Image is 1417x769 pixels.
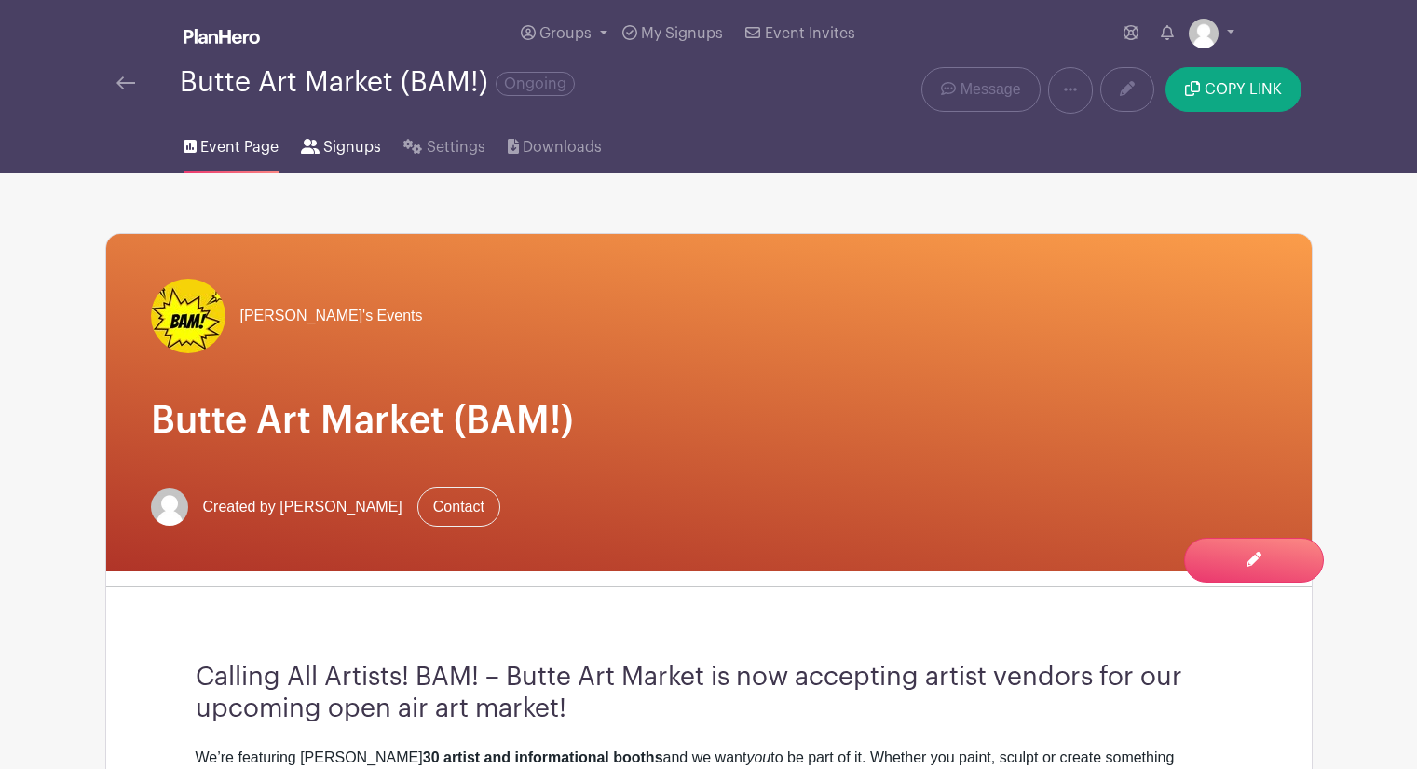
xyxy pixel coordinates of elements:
[240,305,423,327] span: [PERSON_NAME]'s Events
[116,76,135,89] img: back-arrow-29a5d9b10d5bd6ae65dc969a981735edf675c4d7a1fe02e03b50dbd4ba3cdb55.svg
[508,114,602,173] a: Downloads
[323,136,381,158] span: Signups
[196,662,1222,724] h3: Calling All Artists! BAM! – Butte Art Market is now accepting artist vendors for our upcoming ope...
[496,72,575,96] span: Ongoing
[523,136,602,158] span: Downloads
[427,136,485,158] span: Settings
[539,26,592,41] span: Groups
[1165,67,1301,112] button: COPY LINK
[1205,82,1282,97] span: COPY LINK
[151,279,225,353] img: BAM.jpg
[746,749,770,765] em: you
[184,29,260,44] img: logo_white-6c42ec7e38ccf1d336a20a19083b03d10ae64f83f12c07503d8b9e83406b4c7d.svg
[184,114,279,173] a: Event Page
[180,67,575,98] div: Butte Art Market (BAM!)
[765,26,855,41] span: Event Invites
[417,487,500,527] a: Contact
[151,488,188,526] img: default-ce2991bfa6775e67f084385cd625a349d9dcbb7a52a09fb2fda1e96e2d18dcdb.png
[203,496,402,518] span: Created by [PERSON_NAME]
[1189,19,1219,48] img: default-ce2991bfa6775e67f084385cd625a349d9dcbb7a52a09fb2fda1e96e2d18dcdb.png
[921,67,1040,112] a: Message
[961,78,1021,101] span: Message
[200,136,279,158] span: Event Page
[151,398,1267,443] h1: Butte Art Market (BAM!)
[423,749,663,765] strong: 30 artist and informational booths
[301,114,381,173] a: Signups
[641,26,723,41] span: My Signups
[403,114,484,173] a: Settings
